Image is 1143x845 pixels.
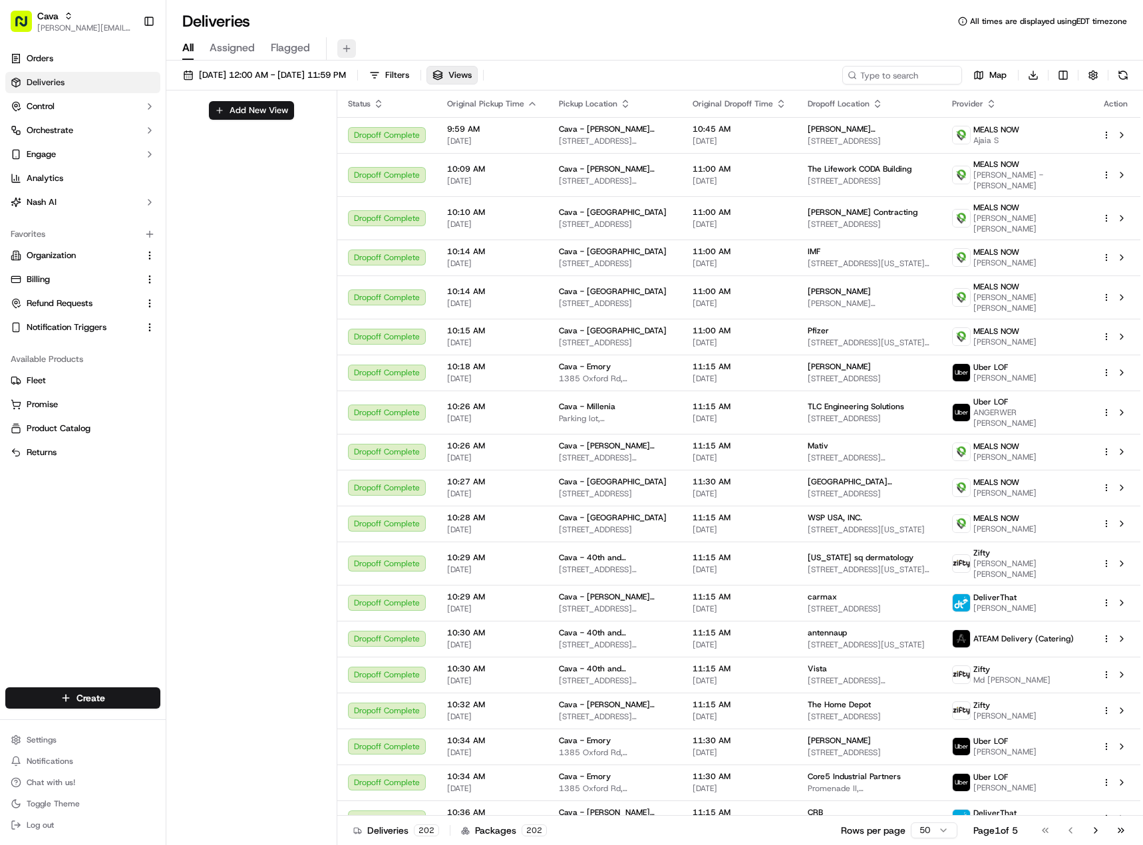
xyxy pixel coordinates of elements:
[693,219,786,230] span: [DATE]
[559,699,671,710] span: Cava - [PERSON_NAME][GEOGRAPHIC_DATA]
[271,40,310,56] span: Flagged
[693,361,786,372] span: 11:15 AM
[808,325,829,336] span: Pfizer
[973,633,1074,644] span: ATEAM Delivery (Catering)
[808,564,931,575] span: [STREET_ADDRESS][US_STATE][US_STATE]
[693,136,786,146] span: [DATE]
[5,816,160,834] button: Log out
[37,23,132,33] button: [PERSON_NAME][EMAIL_ADDRESS][PERSON_NAME][DOMAIN_NAME]
[953,210,970,227] img: melas_now_logo.png
[447,298,538,309] span: [DATE]
[28,127,52,151] img: 1724597045416-56b7ee45-8013-43a0-a6f9-03cb97ddad50
[559,735,611,746] span: Cava - Emory
[447,286,538,297] span: 10:14 AM
[808,246,820,257] span: IMF
[5,317,160,338] button: Notification Triggers
[693,413,786,424] span: [DATE]
[989,69,1007,81] span: Map
[118,206,145,217] span: [DATE]
[8,292,107,316] a: 📗Knowledge Base
[559,440,671,451] span: Cava - [PERSON_NAME][GEOGRAPHIC_DATA]
[967,66,1013,84] button: Map
[808,663,827,674] span: Vista
[808,603,931,614] span: [STREET_ADDRESS]
[206,170,242,186] button: See all
[363,66,415,84] button: Filters
[559,663,671,674] span: Cava - 40th and [PERSON_NAME]
[27,124,73,136] span: Orchestrate
[559,207,667,218] span: Cava - [GEOGRAPHIC_DATA]
[447,524,538,535] span: [DATE]
[11,375,155,387] a: Fleet
[953,738,970,755] img: uber-new-logo.jpeg
[559,747,671,758] span: 1385 Oxford Rd, [STREET_ADDRESS]
[120,242,147,253] span: [DATE]
[693,440,786,451] span: 11:15 AM
[693,591,786,602] span: 11:15 AM
[973,292,1080,313] span: [PERSON_NAME] [PERSON_NAME]
[559,413,671,424] span: Parking lot, [STREET_ADDRESS]
[559,124,671,134] span: Cava - [PERSON_NAME][GEOGRAPHIC_DATA]
[13,127,37,151] img: 1736555255976-a54dd68f-1ca7-489b-9aae-adbdc363a1c4
[808,476,931,487] span: [GEOGRAPHIC_DATA][US_STATE]-Division Institute of Technology
[559,452,671,463] span: [STREET_ADDRESS][PERSON_NAME]
[808,771,901,782] span: Core5 Industrial Partners
[693,552,786,563] span: 11:15 AM
[559,136,671,146] span: [STREET_ADDRESS][PERSON_NAME]
[693,246,786,257] span: 11:00 AM
[11,321,139,333] a: Notification Triggers
[559,246,667,257] span: Cava - [GEOGRAPHIC_DATA]
[693,164,786,174] span: 11:00 AM
[60,140,183,151] div: We're available if you need us!
[447,325,538,336] span: 10:15 AM
[973,337,1037,347] span: [PERSON_NAME]
[13,13,40,40] img: Nash
[973,124,1019,135] span: MEALS NOW
[973,747,1037,757] span: [PERSON_NAME]
[447,747,538,758] span: [DATE]
[973,664,990,675] span: Zifty
[5,293,160,314] button: Refund Requests
[808,747,931,758] span: [STREET_ADDRESS]
[953,289,970,306] img: melas_now_logo.png
[447,591,538,602] span: 10:29 AM
[11,273,139,285] a: Billing
[27,196,57,208] span: Nash AI
[808,298,931,309] span: [PERSON_NAME][GEOGRAPHIC_DATA], [STREET_ADDRESS][US_STATE]
[973,257,1037,268] span: [PERSON_NAME]
[5,48,160,69] a: Orders
[973,558,1080,580] span: [PERSON_NAME] [PERSON_NAME]
[953,630,970,647] img: ateam_logo.png
[60,127,218,140] div: Start new chat
[953,479,970,496] img: melas_now_logo.png
[447,699,538,710] span: 10:32 AM
[447,627,538,638] span: 10:30 AM
[973,603,1037,613] span: [PERSON_NAME]
[693,699,786,710] span: 11:15 AM
[808,286,871,297] span: [PERSON_NAME]
[447,711,538,722] span: [DATE]
[559,98,617,109] span: Pickup Location
[693,373,786,384] span: [DATE]
[447,337,538,348] span: [DATE]
[447,176,538,186] span: [DATE]
[447,452,538,463] span: [DATE]
[559,552,671,563] span: Cava - 40th and [PERSON_NAME]
[126,297,214,311] span: API Documentation
[973,247,1019,257] span: MEALS NOW
[447,440,538,451] span: 10:26 AM
[447,512,538,523] span: 10:28 AM
[953,404,970,421] img: uber-new-logo.jpeg
[973,407,1080,428] span: ANGERWER [PERSON_NAME]
[447,552,538,563] span: 10:29 AM
[41,206,108,217] span: [PERSON_NAME]
[1102,98,1130,109] div: Action
[693,207,786,218] span: 11:00 AM
[693,675,786,686] span: [DATE]
[5,752,160,770] button: Notifications
[447,164,538,174] span: 10:09 AM
[11,422,155,434] a: Product Catalog
[559,219,671,230] span: [STREET_ADDRESS]
[559,325,667,336] span: Cava - [GEOGRAPHIC_DATA]
[447,124,538,134] span: 9:59 AM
